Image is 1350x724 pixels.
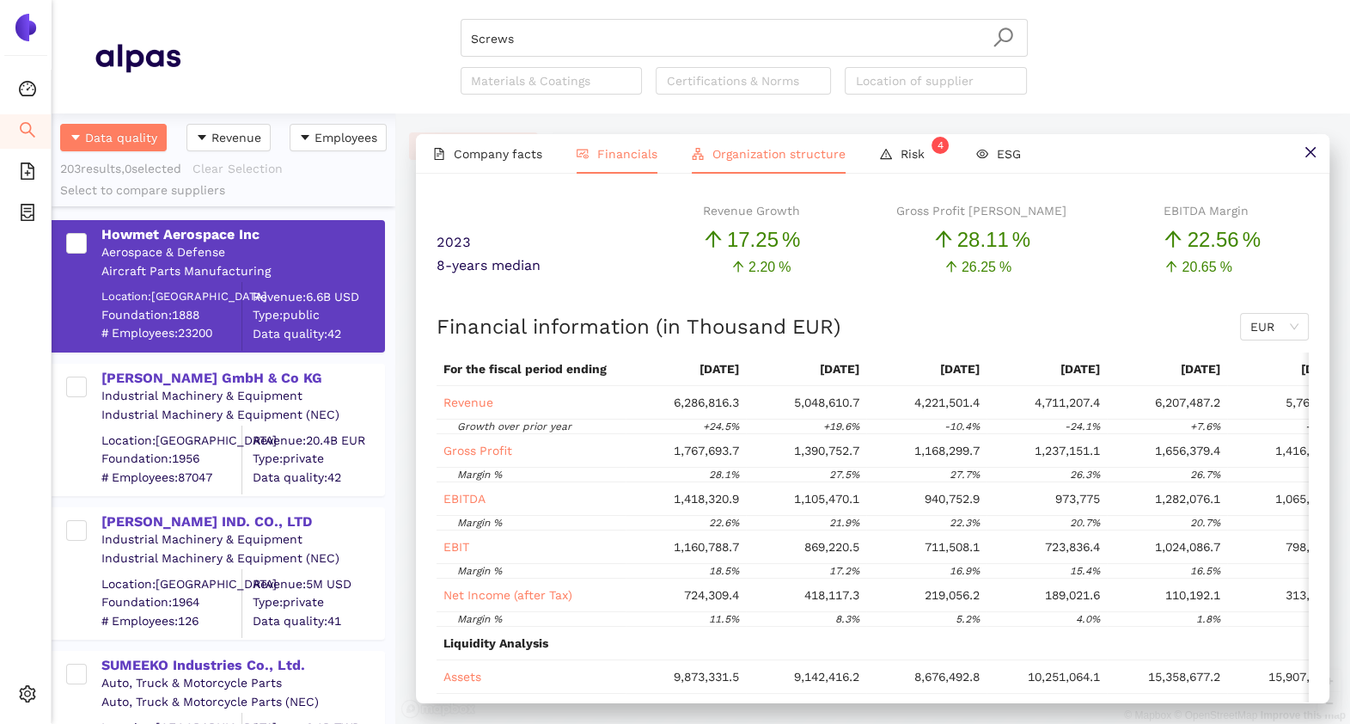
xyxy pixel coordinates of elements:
span: % [1012,224,1030,256]
span: % [1220,256,1232,278]
span: 1,767,693.7 [674,444,739,457]
span: 15,358,677.2 [1148,670,1220,684]
span: -51.0% [1305,420,1341,433]
span: Type: private [253,594,383,611]
span: 4 [938,139,944,151]
span: 21.9% [829,517,859,529]
button: caret-downRevenue [186,124,271,151]
span: % [999,256,1011,278]
span: 1,656,379.4 [1155,444,1220,457]
span: 798,250.3 [1286,540,1341,554]
span: 15.4% [1070,565,1100,577]
span: Net Income (after Tax) [443,588,572,602]
span: % [1243,224,1261,256]
span: Foundation: 1956 [101,451,241,468]
span: 26.3% [1070,469,1100,481]
div: Gross Profit [PERSON_NAME] [896,201,1066,220]
span: Data quality [85,128,157,147]
div: Industrial Machinery & Equipment [101,388,383,405]
div: Revenue Growth [703,201,800,220]
span: 11.5% [709,613,739,625]
span: # Employees: 87047 [101,469,241,486]
div: Revenue: 5M USD [253,575,383,592]
span: 20 [1182,260,1197,274]
div: Location: [GEOGRAPHIC_DATA] [101,432,241,449]
span: .56 [1210,228,1238,251]
span: # Employees: 23200 [101,325,241,342]
span: 1,418,320.9 [674,492,739,506]
span: Foundation: 1888 [101,306,241,323]
span: close [1304,145,1317,159]
span: 20.7% [1070,517,1100,529]
div: EBITDA Margin [1163,201,1260,220]
span: Type: public [253,307,383,324]
span: 22 [1187,228,1210,251]
span: Liquidity Analysis [443,636,548,650]
div: Industrial Machinery & Equipment (NEC) [101,407,383,424]
span: Gross Profit [443,444,512,457]
span: [DATE] [699,362,739,376]
span: 5,768,167 [1286,396,1341,409]
div: Auto, Truck & Motorcycle Parts (NEC) [101,694,383,711]
span: [DATE] [1060,362,1100,376]
span: Data quality: 41 [253,612,383,629]
span: apartment [692,148,704,160]
span: +19.6% [823,420,859,433]
span: file-add [19,156,36,191]
div: Revenue: 20.4B EUR [253,432,383,449]
span: 110,192.1 [1165,588,1220,602]
span: 26 [962,260,977,274]
div: Howmet Aerospace Inc [101,225,383,244]
span: 8.3% [835,613,859,625]
span: arrow-up [1164,260,1178,273]
span: 4,711,207.4 [1035,396,1100,409]
div: Aircraft Parts Manufacturing [101,263,383,280]
span: 1,282,076.1 [1155,492,1220,506]
div: [PERSON_NAME] IND. CO., LTD [101,512,383,531]
div: 8-years median [437,256,655,279]
sup: 4 [932,137,949,154]
span: 6,207,487.2 [1155,396,1220,409]
span: 15,907,988.4 [1268,670,1341,684]
span: fund-view [577,148,589,160]
span: Employees [315,128,377,147]
span: 711,508.1 [925,540,980,554]
span: 9,142,416.2 [794,670,859,684]
span: -24.1% [1065,420,1100,433]
span: 22.3% [950,517,980,529]
span: Revenue [211,128,261,147]
span: % [779,256,791,278]
div: Industrial Machinery & Equipment (NEC) [101,550,383,568]
div: Location: [GEOGRAPHIC_DATA] [101,575,241,592]
span: 1,105,470.1 [794,492,859,506]
span: Margin % [457,469,502,481]
span: arrow-up [1163,229,1183,249]
span: Data quality: 42 [253,325,383,342]
span: Risk [901,147,942,161]
span: 27.7% [950,469,980,481]
div: Aerospace & Defense [101,244,383,261]
span: Data quality: 42 [253,469,383,486]
span: ESG [997,147,1021,161]
span: 16.9% [950,565,980,577]
span: .11 [980,228,1008,251]
div: Location: [GEOGRAPHIC_DATA] [101,288,241,304]
h2: Financial information (in Thousand EUR) [437,313,840,342]
button: caret-downEmployees [290,124,387,151]
span: 5.2% [956,613,980,625]
span: container [19,198,36,232]
button: Clear Selection [192,155,294,182]
span: +24.5% [703,420,739,433]
span: 20.7% [1190,517,1220,529]
button: close [1291,134,1329,173]
span: .65 [1197,260,1216,274]
img: Logo [12,14,40,41]
span: setting [19,679,36,714]
span: 5,048,610.7 [794,396,859,409]
button: caret-downData quality [60,124,167,151]
span: EUR [1250,314,1298,340]
span: 2 [748,260,756,274]
span: warning [880,148,892,160]
span: 10,251,064.1 [1028,670,1100,684]
span: # Employees: 126 [101,612,241,629]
